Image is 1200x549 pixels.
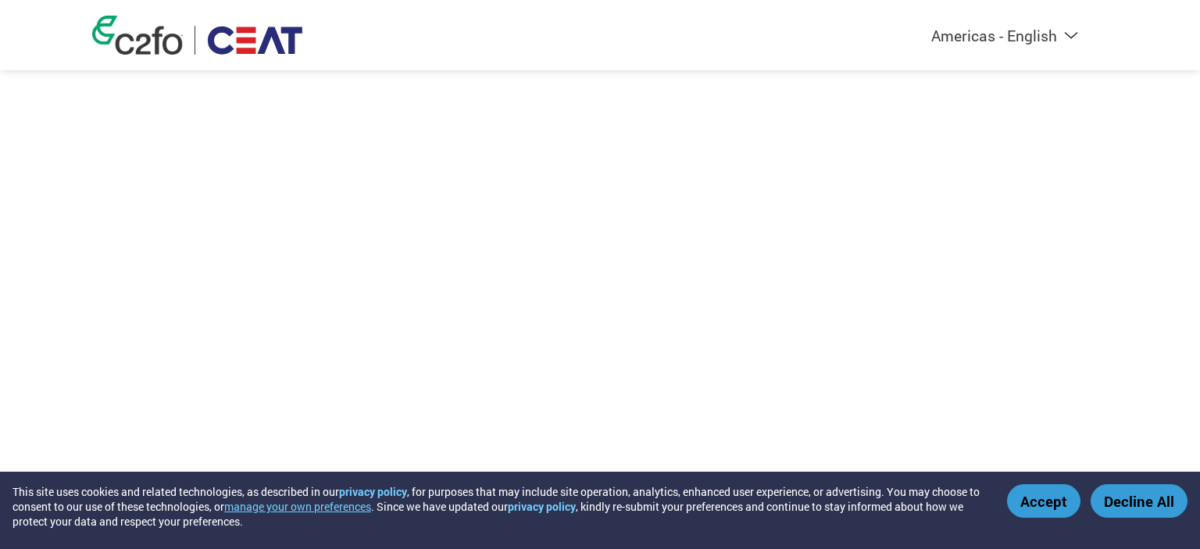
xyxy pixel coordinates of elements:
button: manage your own preferences [224,499,371,514]
button: Decline All [1091,484,1187,518]
img: Ceat [207,26,302,55]
button: Accept [1007,484,1080,518]
a: privacy policy [508,499,576,514]
img: c2fo logo [92,16,183,55]
div: This site uses cookies and related technologies, as described in our , for purposes that may incl... [12,484,984,529]
a: privacy policy [339,484,407,499]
